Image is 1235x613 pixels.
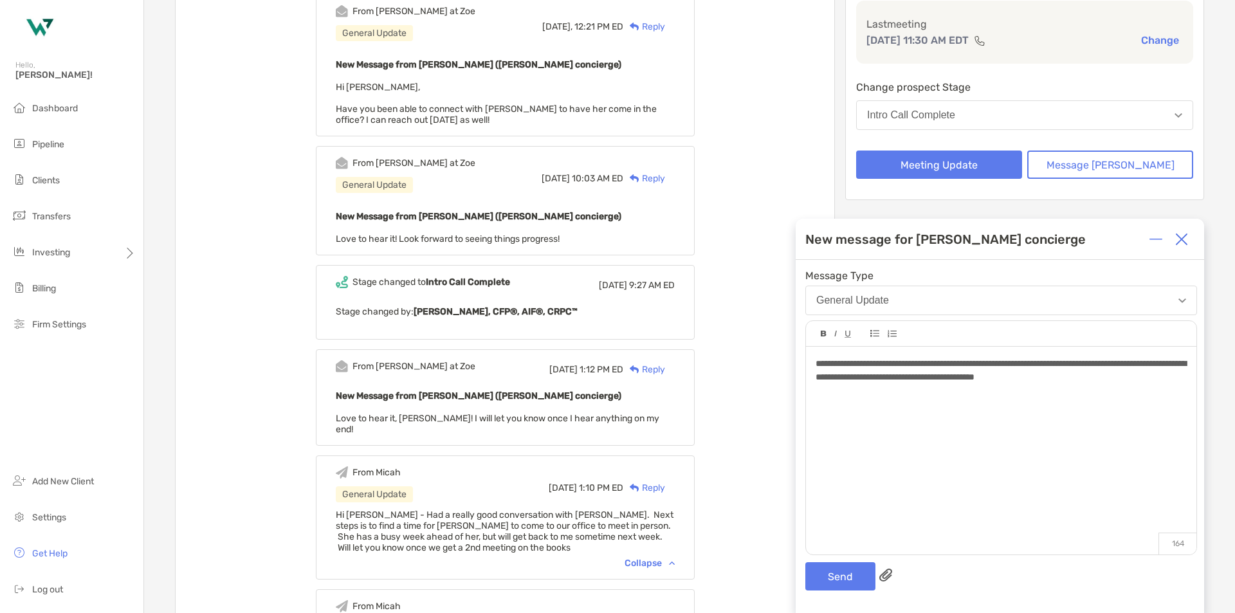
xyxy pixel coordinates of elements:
b: New Message from [PERSON_NAME] ([PERSON_NAME] concierge) [336,59,621,70]
div: From [PERSON_NAME] at Zoe [352,6,475,17]
img: Editor control icon [845,331,851,338]
img: investing icon [12,244,27,259]
p: Change prospect Stage [856,79,1193,95]
div: Reply [623,20,665,33]
span: Transfers [32,211,71,222]
img: Editor control icon [870,330,879,337]
img: Open dropdown arrow [1175,113,1182,118]
img: dashboard icon [12,100,27,115]
span: 12:21 PM ED [574,21,623,32]
div: General Update [816,295,889,306]
b: New Message from [PERSON_NAME] ([PERSON_NAME] concierge) [336,390,621,401]
b: [PERSON_NAME], CFP®, AIF®, CRPC™ [414,306,578,317]
span: Add New Client [32,476,94,487]
img: Reply icon [630,365,639,374]
div: Reply [623,172,665,185]
div: General Update [336,177,413,193]
span: Investing [32,247,70,258]
img: Event icon [336,5,348,17]
b: New Message from [PERSON_NAME] ([PERSON_NAME] concierge) [336,211,621,222]
span: [DATE] [549,482,577,493]
img: transfers icon [12,208,27,223]
div: Intro Call Complete [867,109,955,121]
span: [PERSON_NAME]! [15,69,136,80]
span: Get Help [32,548,68,559]
span: Hi [PERSON_NAME] - Had a really good conversation with [PERSON_NAME]. Next steps is to find a tim... [336,509,673,553]
img: settings icon [12,509,27,524]
div: New message for [PERSON_NAME] concierge [805,232,1086,247]
span: [DATE] [549,364,578,375]
span: Billing [32,283,56,294]
img: Event icon [336,466,348,479]
p: Stage changed by: [336,304,675,320]
img: Editor control icon [821,331,827,337]
span: Firm Settings [32,319,86,330]
p: [DATE] 11:30 AM EDT [866,32,969,48]
img: billing icon [12,280,27,295]
span: 10:03 AM ED [572,173,623,184]
img: Editor control icon [834,331,837,337]
div: General Update [336,486,413,502]
span: Clients [32,175,60,186]
button: General Update [805,286,1197,315]
span: Love to hear it, [PERSON_NAME]! I will let you know once I hear anything on my end! [336,413,659,435]
span: Settings [32,512,66,523]
p: Last meeting [866,16,1183,32]
b: Intro Call Complete [426,277,510,288]
div: Reply [623,363,665,376]
img: Event icon [336,157,348,169]
div: Collapse [625,558,675,569]
span: Dashboard [32,103,78,114]
div: From Micah [352,467,401,478]
span: [DATE], [542,21,572,32]
img: Reply icon [630,484,639,492]
img: Open dropdown arrow [1178,298,1186,303]
button: Intro Call Complete [856,100,1193,130]
span: 9:27 AM ED [629,280,675,291]
p: 164 [1158,533,1196,554]
img: Event icon [336,276,348,288]
img: Close [1175,233,1188,246]
img: get-help icon [12,545,27,560]
div: From [PERSON_NAME] at Zoe [352,361,475,372]
button: Meeting Update [856,151,1022,179]
div: General Update [336,25,413,41]
button: Message [PERSON_NAME] [1027,151,1193,179]
img: firm-settings icon [12,316,27,331]
button: Change [1137,33,1183,47]
img: Event icon [336,600,348,612]
img: Reply icon [630,174,639,183]
img: Zoe Logo [15,5,62,51]
div: From [PERSON_NAME] at Zoe [352,158,475,169]
img: Expand or collapse [1149,233,1162,246]
img: add_new_client icon [12,473,27,488]
img: Reply icon [630,23,639,31]
div: Reply [623,481,665,495]
img: pipeline icon [12,136,27,151]
span: 1:12 PM ED [580,364,623,375]
img: communication type [974,35,985,46]
div: From Micah [352,601,401,612]
span: Pipeline [32,139,64,150]
img: Chevron icon [669,561,675,565]
img: paperclip attachments [879,569,892,581]
span: [DATE] [599,280,627,291]
span: 1:10 PM ED [579,482,623,493]
img: clients icon [12,172,27,187]
div: Stage changed to [352,277,510,288]
img: logout icon [12,581,27,596]
img: Editor control icon [887,330,897,338]
span: [DATE] [542,173,570,184]
button: Send [805,562,875,590]
img: Event icon [336,360,348,372]
span: Hi [PERSON_NAME], Have you been able to connect with [PERSON_NAME] to have her come in the office... [336,82,657,125]
span: Log out [32,584,63,595]
span: Love to hear it! Look forward to seeing things progress! [336,233,560,244]
span: Message Type [805,270,1197,282]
